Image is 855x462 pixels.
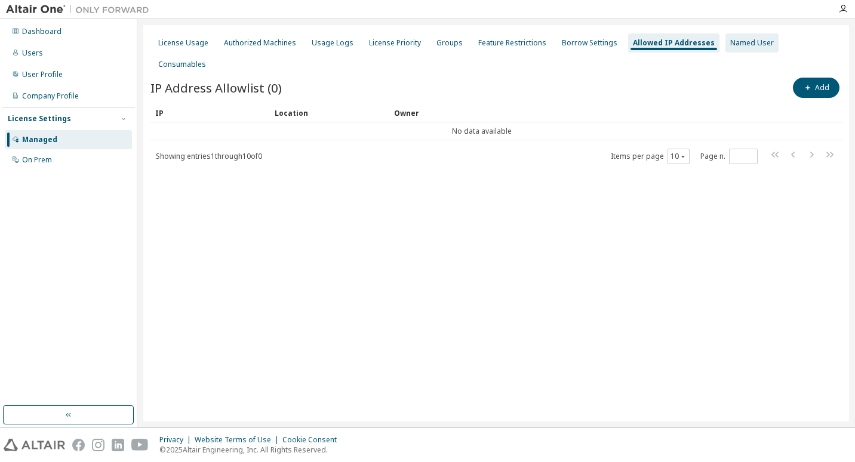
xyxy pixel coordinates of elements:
div: Users [22,48,43,58]
img: linkedin.svg [112,439,124,451]
div: License Priority [369,38,421,48]
div: Consumables [158,60,206,69]
span: IP Address Allowlist (0) [150,79,282,96]
div: IP [155,103,265,122]
span: Showing entries 1 through 10 of 0 [156,151,262,161]
div: Authorized Machines [224,38,296,48]
div: Dashboard [22,27,61,36]
span: Page n. [700,149,758,164]
div: Borrow Settings [562,38,617,48]
button: 10 [671,152,687,161]
div: Managed [22,135,57,144]
p: © 2025 Altair Engineering, Inc. All Rights Reserved. [159,445,344,455]
div: User Profile [22,70,63,79]
button: Add [793,78,839,98]
div: Groups [436,38,463,48]
div: Allowed IP Addresses [633,38,715,48]
div: On Prem [22,155,52,165]
div: Cookie Consent [282,435,344,445]
div: Privacy [159,435,195,445]
div: Company Profile [22,91,79,101]
img: facebook.svg [72,439,85,451]
div: Usage Logs [312,38,353,48]
img: youtube.svg [131,439,149,451]
div: Website Terms of Use [195,435,282,445]
div: License Usage [158,38,208,48]
img: instagram.svg [92,439,104,451]
div: Feature Restrictions [478,38,546,48]
div: Owner [394,103,808,122]
img: altair_logo.svg [4,439,65,451]
img: Altair One [6,4,155,16]
div: Named User [730,38,774,48]
td: No data available [150,122,813,140]
span: Items per page [611,149,690,164]
div: Location [275,103,385,122]
div: License Settings [8,114,71,124]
